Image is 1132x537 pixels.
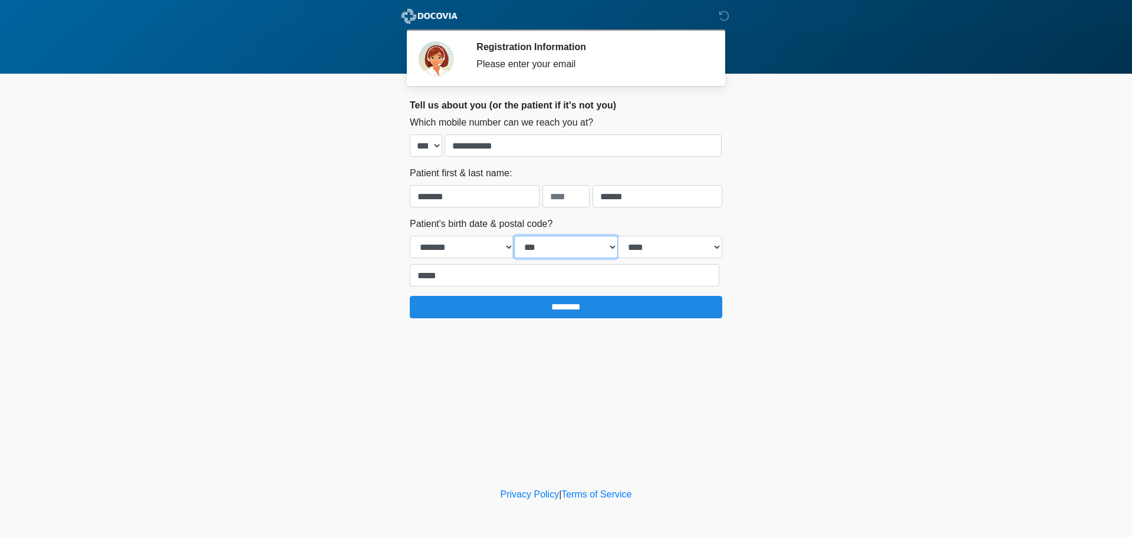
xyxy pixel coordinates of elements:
label: Which mobile number can we reach you at? [410,116,593,130]
img: Agent Avatar [419,41,454,77]
label: Patient's birth date & postal code? [410,217,552,231]
label: Patient first & last name: [410,166,512,180]
h2: Registration Information [476,41,705,52]
a: Privacy Policy [501,489,560,499]
a: | [559,489,561,499]
a: Terms of Service [561,489,631,499]
img: ABC Med Spa- GFEase Logo [398,9,461,24]
div: Please enter your email [476,57,705,71]
h2: Tell us about you (or the patient if it's not you) [410,100,722,111]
